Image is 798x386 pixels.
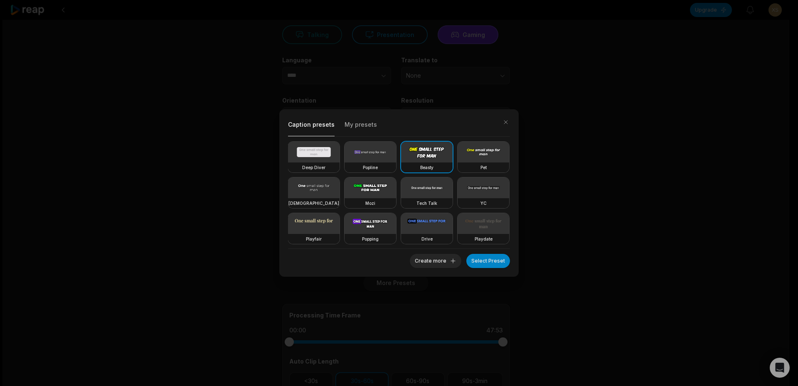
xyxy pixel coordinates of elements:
[288,118,335,136] button: Caption presets
[480,200,487,207] h3: YC
[770,358,790,378] div: Open Intercom Messenger
[466,254,510,268] button: Select Preset
[306,236,322,242] h3: Playfair
[410,254,461,268] button: Create more
[363,164,378,171] h3: Popline
[365,200,375,207] h3: Mozi
[480,164,487,171] h3: Pet
[288,200,339,207] h3: [DEMOGRAPHIC_DATA]
[420,164,433,171] h3: Beasty
[410,256,461,264] a: Create more
[345,118,377,136] button: My presets
[421,236,433,242] h3: Drive
[475,236,493,242] h3: Playdate
[416,200,437,207] h3: Tech Talk
[302,164,325,171] h3: Deep Diver
[362,236,379,242] h3: Popping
